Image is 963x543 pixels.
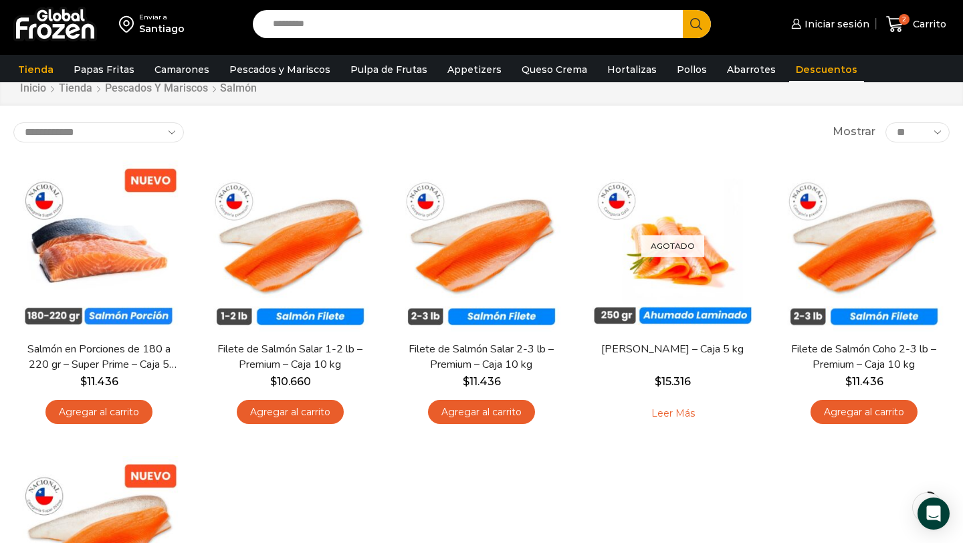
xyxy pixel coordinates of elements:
span: 2 [899,14,909,25]
div: Santiago [139,22,185,35]
a: Pescados y Mariscos [223,57,337,82]
a: Appetizers [441,57,508,82]
span: $ [655,375,661,388]
h1: Salmón [220,82,257,94]
a: [PERSON_NAME] – Caja 5 kg [596,342,750,357]
a: Iniciar sesión [788,11,869,37]
a: Descuentos [789,57,864,82]
a: Leé más sobre “Salmón Ahumado Laminado - Caja 5 kg” [631,400,716,428]
select: Pedido de la tienda [13,122,184,142]
a: Hortalizas [601,57,663,82]
a: Pulpa de Frutas [344,57,434,82]
span: $ [845,375,852,388]
a: Inicio [19,81,47,96]
bdi: 15.316 [655,375,691,388]
a: Pescados y Mariscos [104,81,209,96]
span: $ [463,375,469,388]
a: Tienda [11,57,60,82]
bdi: 11.436 [80,375,118,388]
p: Agotado [641,235,704,257]
bdi: 11.436 [845,375,883,388]
span: Mostrar [833,124,875,140]
span: Iniciar sesión [801,17,869,31]
a: Abarrotes [720,57,782,82]
a: Agregar al carrito: “Filete de Salmón Salar 2-3 lb - Premium - Caja 10 kg” [428,400,535,425]
a: Filete de Salmón Salar 2-3 lb – Premium – Caja 10 kg [405,342,558,372]
a: Agregar al carrito: “Filete de Salmón Salar 1-2 lb – Premium - Caja 10 kg” [237,400,344,425]
a: Queso Crema [515,57,594,82]
a: Pollos [670,57,714,82]
nav: Breadcrumb [19,81,257,96]
a: Filete de Salmón Coho 2-3 lb – Premium – Caja 10 kg [787,342,941,372]
a: Agregar al carrito: “Salmón en Porciones de 180 a 220 gr - Super Prime - Caja 5 kg” [45,400,152,425]
div: Enviar a [139,13,185,22]
a: 2 Carrito [883,9,950,40]
span: $ [80,375,87,388]
button: Search button [683,10,711,38]
a: Tienda [58,81,93,96]
a: Camarones [148,57,216,82]
span: Carrito [909,17,946,31]
div: Open Intercom Messenger [918,498,950,530]
a: Agregar al carrito: “Filete de Salmón Coho 2-3 lb - Premium - Caja 10 kg” [811,400,918,425]
a: Filete de Salmón Salar 1-2 lb – Premium – Caja 10 kg [213,342,367,372]
a: Papas Fritas [67,57,141,82]
a: Salmón en Porciones de 180 a 220 gr – Super Prime – Caja 5 kg [22,342,176,372]
span: $ [270,375,277,388]
bdi: 10.660 [270,375,311,388]
img: address-field-icon.svg [119,13,139,35]
bdi: 11.436 [463,375,501,388]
